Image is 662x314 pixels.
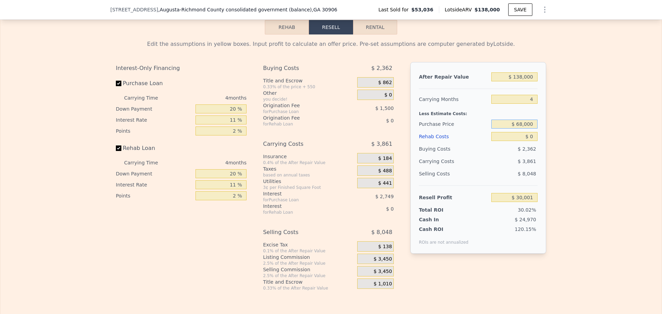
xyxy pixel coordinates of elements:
[378,6,411,13] span: Last Sold for
[110,6,158,13] span: [STREET_ADDRESS]
[419,206,462,213] div: Total ROI
[116,81,121,86] input: Purchase Loan
[263,254,354,261] div: Listing Commission
[411,6,433,13] span: $53,036
[116,40,546,48] div: Edit the assumptions in yellow boxes. Input profit to calculate an offer price. Pre-set assumptio...
[263,84,354,90] div: 0.33% of the price + 550
[263,121,340,127] div: for Rehab Loan
[373,269,392,275] span: $ 3,450
[263,109,340,114] div: for Purchase Loan
[515,217,536,222] span: $ 24,970
[263,185,354,190] div: 3¢ per Finished Square Foot
[419,168,489,180] div: Selling Costs
[375,105,393,111] span: $ 1,500
[419,226,469,233] div: Cash ROI
[116,62,247,74] div: Interest-Only Financing
[378,244,392,250] span: $ 138
[124,92,169,103] div: Carrying Time
[116,179,193,190] div: Interest Rate
[515,226,536,232] span: 120.15%
[419,71,489,83] div: After Repair Value
[263,226,340,239] div: Selling Costs
[474,7,500,12] span: $138,000
[371,226,392,239] span: $ 8,048
[263,285,354,291] div: 0.33% of the After Repair Value
[375,194,393,199] span: $ 2,749
[116,190,193,201] div: Points
[263,197,340,203] div: for Purchase Loan
[419,216,462,223] div: Cash In
[263,178,354,185] div: Utilities
[263,90,354,97] div: Other
[538,3,552,17] button: Show Options
[419,143,489,155] div: Buying Costs
[158,6,337,13] span: , Augusta-Richmond County consolidated government (balance)
[263,266,354,273] div: Selling Commission
[263,138,340,150] div: Carrying Costs
[263,203,340,210] div: Interest
[518,159,536,164] span: $ 3,861
[419,93,489,105] div: Carrying Months
[263,172,354,178] div: based on annual taxes
[263,62,340,74] div: Buying Costs
[263,97,354,102] div: you decide!
[116,103,193,114] div: Down Payment
[312,7,337,12] span: , GA 30906
[386,118,394,123] span: $ 0
[419,191,489,204] div: Resell Profit
[263,261,354,266] div: 2.5% of the After Repair Value
[309,20,353,34] button: Resell
[263,160,354,165] div: 0.4% of the After Repair Value
[124,157,169,168] div: Carrying Time
[518,207,536,213] span: 30.02%
[353,20,397,34] button: Rental
[116,114,193,125] div: Interest Rate
[116,145,121,151] input: Rehab Loan
[263,273,354,278] div: 2.5% of the After Repair Value
[378,180,392,186] span: $ 441
[116,168,193,179] div: Down Payment
[263,114,340,121] div: Origination Fee
[518,146,536,152] span: $ 2,362
[172,92,247,103] div: 4 months
[263,165,354,172] div: Taxes
[371,62,392,74] span: $ 2,362
[419,105,538,118] div: Less Estimate Costs:
[263,153,354,160] div: Insurance
[419,130,489,143] div: Rehab Costs
[445,6,474,13] span: Lotside ARV
[263,278,354,285] div: Title and Escrow
[518,171,536,176] span: $ 8,048
[371,138,392,150] span: $ 3,861
[419,155,462,168] div: Carrying Costs
[373,256,392,262] span: $ 3,450
[116,142,193,154] label: Rehab Loan
[378,168,392,174] span: $ 488
[263,102,340,109] div: Origination Fee
[265,20,309,34] button: Rehab
[419,118,489,130] div: Purchase Price
[116,77,193,90] label: Purchase Loan
[378,155,392,162] span: $ 184
[384,92,392,98] span: $ 0
[419,233,469,245] div: ROIs are not annualized
[378,80,392,86] span: $ 862
[263,248,354,254] div: 0.1% of the After Repair Value
[263,77,354,84] div: Title and Escrow
[172,157,247,168] div: 4 months
[263,190,340,197] div: Interest
[386,206,394,212] span: $ 0
[373,281,392,287] span: $ 1,010
[116,125,193,136] div: Points
[508,3,532,16] button: SAVE
[263,241,354,248] div: Excise Tax
[263,210,340,215] div: for Rehab Loan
